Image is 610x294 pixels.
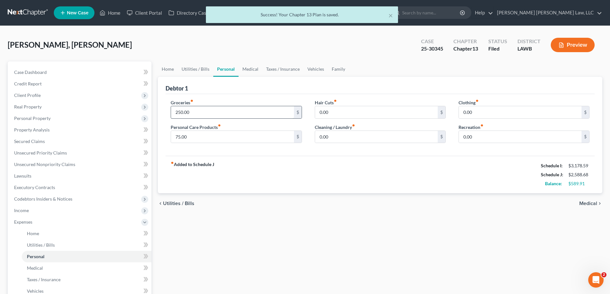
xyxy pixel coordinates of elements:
[9,170,151,182] a: Lawsuits
[9,147,151,159] a: Unsecured Priority Claims
[9,182,151,193] a: Executory Contracts
[158,201,194,206] button: chevron_left Utilities / Bills
[14,196,72,202] span: Codebtors Insiders & Notices
[315,99,337,106] label: Hair Cuts
[9,136,151,147] a: Secured Claims
[315,131,438,143] input: --
[27,265,43,271] span: Medical
[9,159,151,170] a: Unsecured Nonpriority Claims
[459,124,484,131] label: Recreation
[421,38,443,45] div: Case
[294,131,302,143] div: $
[14,81,42,86] span: Credit Report
[453,38,478,45] div: Chapter
[14,69,47,75] span: Case Dashboard
[171,131,294,143] input: --
[22,262,151,274] a: Medical
[568,163,590,169] div: $3,178.59
[178,61,213,77] a: Utilities / Bills
[9,124,151,136] a: Property Analysis
[27,231,39,236] span: Home
[163,201,194,206] span: Utilities / Bills
[27,288,44,294] span: Vehicles
[545,181,562,186] strong: Balance:
[213,61,239,77] a: Personal
[517,38,541,45] div: District
[262,61,304,77] a: Taxes / Insurance
[438,131,445,143] div: $
[588,272,604,288] iframe: Intercom live chat
[541,172,563,177] strong: Schedule J:
[171,99,193,106] label: Groceries
[328,61,349,77] a: Family
[476,99,479,102] i: fiber_manual_record
[517,45,541,52] div: LAWB
[582,131,589,143] div: $
[472,45,478,52] span: 13
[14,139,45,144] span: Secured Claims
[211,12,393,18] div: Success! Your Chapter 13 Plan is saved.
[171,161,174,164] i: fiber_manual_record
[14,104,42,109] span: Real Property
[27,242,55,248] span: Utilities / Bills
[171,124,221,131] label: Personal Care Products
[579,201,602,206] button: Medical chevron_right
[14,127,50,132] span: Property Analysis
[304,61,328,77] a: Vehicles
[14,208,29,213] span: Income
[568,180,590,187] div: $589.91
[334,99,337,102] i: fiber_manual_record
[438,106,445,118] div: $
[597,201,602,206] i: chevron_right
[14,115,51,121] span: Personal Property
[453,45,478,52] div: Chapter
[388,12,393,19] button: ×
[315,106,438,118] input: --
[158,201,163,206] i: chevron_left
[22,274,151,285] a: Taxes / Insurance
[14,185,55,190] span: Executory Contracts
[158,61,178,77] a: Home
[171,161,214,188] strong: Added to Schedule J
[14,162,75,167] span: Unsecured Nonpriority Claims
[9,67,151,78] a: Case Dashboard
[171,106,294,118] input: --
[488,38,507,45] div: Status
[480,124,484,127] i: fiber_manual_record
[22,239,151,251] a: Utilities / Bills
[551,38,595,52] button: Preview
[459,99,479,106] label: Clothing
[14,173,31,179] span: Lawsuits
[579,201,597,206] span: Medical
[352,124,355,127] i: fiber_manual_record
[14,92,41,98] span: Client Profile
[459,106,582,118] input: --
[421,45,443,52] div: 25-30345
[22,251,151,262] a: Personal
[601,272,606,277] span: 2
[8,40,132,49] span: [PERSON_NAME], [PERSON_NAME]
[27,277,61,282] span: Taxes / Insurance
[582,106,589,118] div: $
[14,150,67,155] span: Unsecured Priority Claims
[459,131,582,143] input: --
[488,45,507,52] div: Filed
[166,84,188,92] div: Debtor 1
[14,219,32,225] span: Expenses
[218,124,221,127] i: fiber_manual_record
[294,106,302,118] div: $
[190,99,193,102] i: fiber_manual_record
[568,171,590,178] div: $2,588.68
[9,78,151,90] a: Credit Report
[541,163,563,168] strong: Schedule I:
[239,61,262,77] a: Medical
[22,228,151,239] a: Home
[315,124,355,131] label: Cleaning / Laundry
[27,254,45,259] span: Personal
